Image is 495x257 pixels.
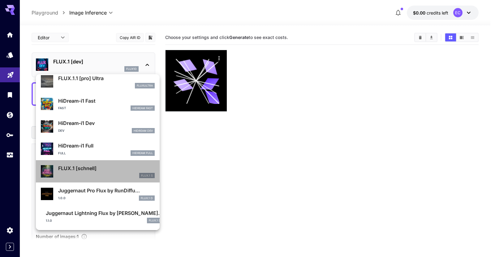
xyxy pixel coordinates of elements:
[132,151,153,155] p: HiDream Full
[58,165,155,172] p: FLUX.1 [schnell]
[149,218,161,223] p: FLUX.1 D
[141,196,153,200] p: FLUX.1 D
[17,10,30,15] div: v 4.0.25
[58,142,155,149] p: HiDream-i1 Full
[46,218,52,223] p: 1.1.0
[41,184,155,203] div: Juggernaut Pro Flux by RunDiffu...1.0.0FLUX.1 D
[58,119,155,127] p: HiDream-i1 Dev
[58,151,66,156] p: Full
[58,106,66,110] p: Fast
[137,84,153,88] p: fluxultra
[41,162,155,181] div: FLUX.1 [schnell]FLUX.1 S
[58,187,155,194] p: Juggernaut Pro Flux by RunDiffu...
[10,16,15,21] img: website_grey.svg
[141,173,153,178] p: FLUX.1 S
[134,129,153,133] p: HiDream Dev
[16,16,44,21] div: Domain: [URL]
[58,128,64,133] p: Dev
[62,36,67,41] img: tab_keywords_by_traffic_grey.svg
[68,36,104,41] div: Keywords by Traffic
[41,139,155,158] div: HiDream-i1 FullFullHiDream Full
[24,36,55,41] div: Domain Overview
[58,97,155,105] p: HiDream-i1 Fast
[41,117,155,136] div: HiDream-i1 DevDevHiDream Dev
[58,196,66,200] p: 1.0.0
[46,209,163,217] p: Juggernaut Lightning Flux by [PERSON_NAME]...
[58,75,155,82] p: FLUX.1.1 [pro] Ultra
[41,72,155,91] div: FLUX.1.1 [pro] Ultrafluxultra
[41,95,155,114] div: HiDream-i1 FastFastHiDream Fast
[17,36,22,41] img: tab_domain_overview_orange.svg
[10,10,15,15] img: logo_orange.svg
[132,106,153,110] p: HiDream Fast
[41,207,155,226] div: Juggernaut Lightning Flux by [PERSON_NAME]...1.1.0FLUX.1 D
